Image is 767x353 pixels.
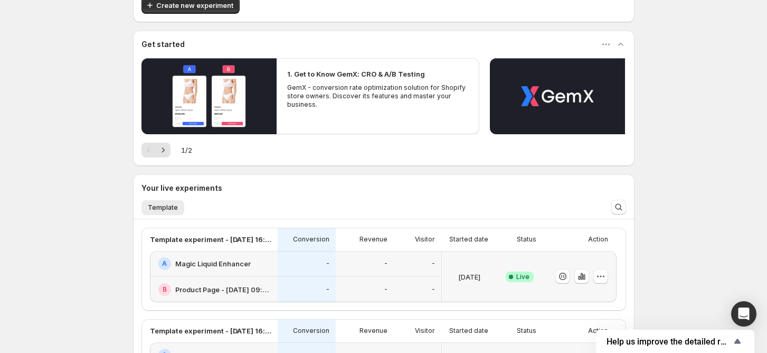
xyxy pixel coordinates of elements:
p: - [432,285,435,294]
h3: Get started [141,39,185,50]
h2: 1. Get to Know GemX: CRO & A/B Testing [287,69,425,79]
p: Action [588,327,608,335]
span: Help us improve the detailed report for A/B campaigns [607,337,731,347]
p: Conversion [293,235,329,244]
p: Status [517,235,536,244]
h3: Your live experiments [141,183,222,193]
span: Template [148,203,178,212]
div: Open Intercom Messenger [731,301,756,327]
p: Conversion [293,327,329,335]
p: Started date [449,327,488,335]
button: Search and filter results [611,200,626,215]
p: Status [517,327,536,335]
span: Live [516,273,529,281]
button: Next [156,143,171,157]
p: Visitor [415,235,435,244]
p: Action [588,235,608,244]
p: Revenue [359,235,387,244]
p: - [384,285,387,294]
span: 1 / 2 [181,145,192,155]
p: GemX - conversion rate optimization solution for Shopify store owners. Discover its features and ... [287,83,469,109]
p: Visitor [415,327,435,335]
button: Play video [490,58,625,134]
button: Play video [141,58,277,134]
p: Revenue [359,327,387,335]
p: Started date [449,235,488,244]
nav: Pagination [141,143,171,157]
p: [DATE] [458,272,480,282]
h2: Magic Liquid Enhancer [175,258,251,269]
p: - [326,259,329,268]
p: Template experiment - [DATE] 16:21:27 [150,234,271,245]
h2: B [163,285,167,294]
p: - [326,285,329,294]
button: Show survey - Help us improve the detailed report for A/B campaigns [607,335,744,348]
p: Template experiment - [DATE] 16:16:09 [150,326,271,336]
h2: A [162,259,167,268]
p: - [432,259,435,268]
h2: Product Page - [DATE] 09:25:06 [175,284,271,295]
p: - [384,259,387,268]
